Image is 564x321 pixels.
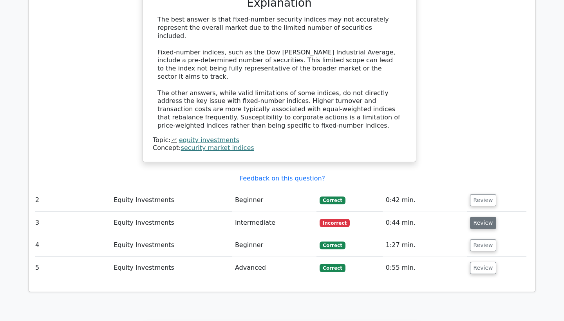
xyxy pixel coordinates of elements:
button: Review [470,217,497,229]
td: 0:55 min. [383,257,467,279]
a: security market indices [181,144,254,151]
td: Equity Investments [110,257,232,279]
div: The best answer is that fixed-number security indices may not accurately represent the overall ma... [157,16,401,130]
span: Correct [320,197,345,204]
td: Beginner [232,189,316,211]
td: Equity Investments [110,234,232,256]
div: Topic: [153,136,406,144]
span: Correct [320,242,345,249]
button: Review [470,239,497,251]
div: Concept: [153,144,406,152]
td: 5 [32,257,110,279]
button: Review [470,194,497,206]
td: 3 [32,212,110,234]
td: 0:42 min. [383,189,467,211]
td: 4 [32,234,110,256]
span: Correct [320,264,345,272]
td: 2 [32,189,110,211]
td: Equity Investments [110,212,232,234]
td: 1:27 min. [383,234,467,256]
td: Intermediate [232,212,316,234]
td: Beginner [232,234,316,256]
td: 0:44 min. [383,212,467,234]
button: Review [470,262,497,274]
a: equity investments [179,136,239,144]
a: Feedback on this question? [240,175,325,182]
span: Incorrect [320,219,350,227]
td: Equity Investments [110,189,232,211]
td: Advanced [232,257,316,279]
